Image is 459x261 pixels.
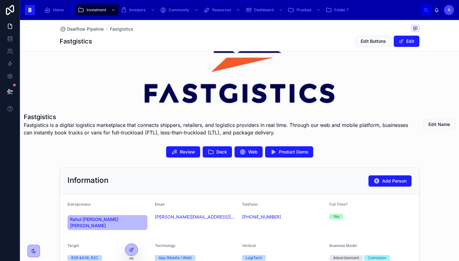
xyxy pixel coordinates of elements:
h2: Information [67,175,108,185]
a: Dealflow Pipeline [60,26,104,32]
span: Rahul [PERSON_NAME] [PERSON_NAME] [70,216,145,229]
h1: Fastgistics [60,37,92,46]
span: Folder 7 [334,8,349,13]
span: Vertical [242,243,256,248]
button: Edit [394,36,419,47]
span: Dealflow Pipeline [67,26,104,32]
span: Web [248,149,258,155]
a: Pruebas [286,4,324,16]
div: App (Mobile / Web) [159,255,192,261]
a: [PHONE_NUMBER] [242,214,281,220]
span: Target [67,243,79,248]
a: Resources [202,4,244,16]
span: Full Time? [329,202,348,207]
span: Technology [155,243,175,248]
img: App logo [25,5,35,15]
div: scrollable content [40,3,420,17]
span: Investors [129,8,146,13]
button: Add Person [368,175,412,187]
span: Edit Name [428,121,450,128]
span: Investment [86,8,106,13]
span: Resources [212,8,231,13]
button: Review [166,146,200,158]
div: Comission [368,255,386,261]
a: Fastgistics [110,26,133,32]
a: Investment [76,4,119,16]
span: Product Demo [279,149,308,155]
a: Community [158,4,202,16]
div: Yes [333,214,339,219]
h1: Fastgistics [24,113,408,121]
span: Fastgistics is a digital logistics marketplace that connects shippers, retailers, and logistics p... [24,121,408,136]
button: Web [234,146,263,158]
span: Review [180,149,195,155]
div: LogiTech [246,255,262,261]
a: [PERSON_NAME][EMAIL_ADDRESS][DOMAIN_NAME] [155,214,237,220]
a: Home [42,4,68,16]
span: Deck [216,149,227,155]
span: Community [169,8,189,13]
span: Teléfono [242,202,258,207]
a: Dashboard [244,4,286,16]
span: Entrepreneur [67,202,91,207]
a: Investors [119,4,158,16]
button: Edit Buttons [355,36,391,47]
span: Home [53,8,64,13]
button: Deck [203,146,232,158]
a: Rahul [PERSON_NAME] [PERSON_NAME] [67,215,147,230]
button: Edit Name [423,119,455,130]
span: Business Model [329,243,357,248]
span: Dashboard [254,8,274,13]
button: Product Demo [265,146,313,158]
span: Email [155,202,165,207]
span: Edit Buttons [361,38,386,44]
span: À [448,8,451,13]
div: B2B &#38; B2C [71,255,98,261]
span: Pruebas [297,8,311,13]
a: Folder 7 [324,4,353,16]
div: Advertisement [333,255,359,261]
span: Add Person [382,178,407,184]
